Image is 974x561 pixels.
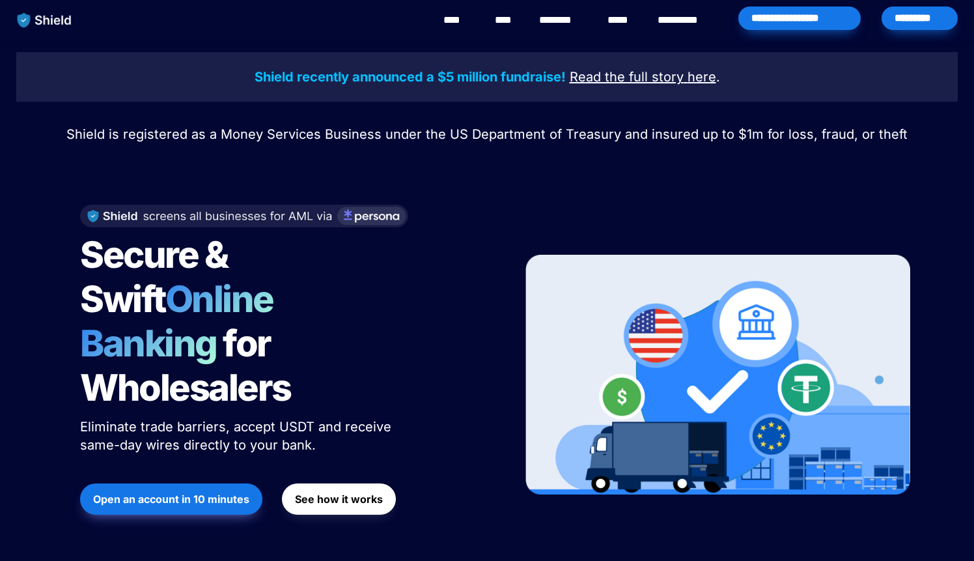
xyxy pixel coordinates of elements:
button: Open an account in 10 minutes [80,483,262,515]
strong: See how it works [295,493,383,506]
a: See how it works [282,477,396,521]
span: Eliminate trade barriers, accept USDT and receive same-day wires directly to your bank. [80,419,395,453]
u: Read the full story [570,69,684,85]
strong: Shield recently announced a $5 million fundraise! [255,69,566,85]
span: for Wholesalers [80,321,291,410]
a: Open an account in 10 minutes [80,477,262,521]
span: Shield is registered as a Money Services Business under the US Department of Treasury and insured... [66,126,908,142]
strong: Open an account in 10 minutes [93,493,249,506]
span: Secure & Swift [80,233,234,321]
u: here [688,69,716,85]
span: . [716,69,720,85]
span: Online Banking [80,277,286,366]
a: here [688,71,716,84]
button: See how it works [282,483,396,515]
a: Read the full story [570,71,684,84]
img: website logo [11,7,78,34]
